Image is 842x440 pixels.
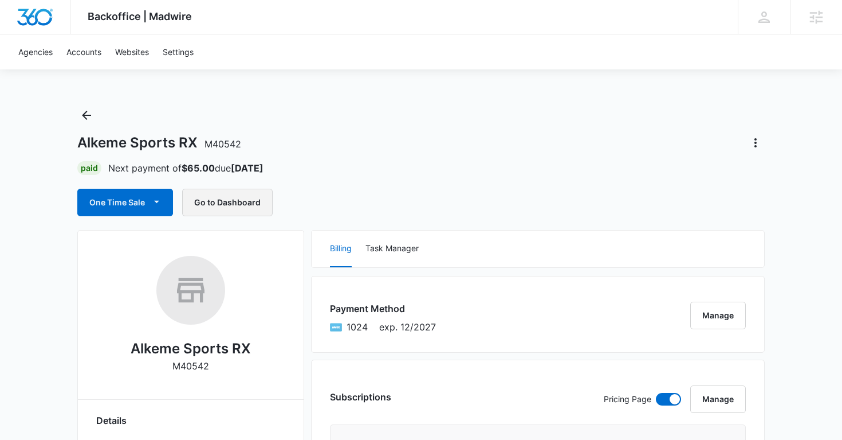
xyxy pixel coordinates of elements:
[108,161,263,175] p: Next payment of due
[204,138,241,150] span: M40542
[172,359,209,373] p: M40542
[330,390,391,404] h3: Subscriptions
[690,386,746,413] button: Manage
[11,34,60,69] a: Agencies
[379,320,436,334] span: exp. 12/2027
[156,34,200,69] a: Settings
[347,320,368,334] span: American Express ending with
[77,161,101,175] div: Paid
[131,338,251,359] h2: Alkeme Sports RX
[330,302,436,316] h3: Payment Method
[77,134,241,151] h1: Alkeme Sports RX
[604,393,651,406] p: Pricing Page
[182,162,215,174] strong: $65.00
[88,10,192,22] span: Backoffice | Madwire
[330,231,352,267] button: Billing
[77,106,96,124] button: Back
[746,134,765,152] button: Actions
[690,302,746,329] button: Manage
[108,34,156,69] a: Websites
[231,162,263,174] strong: [DATE]
[96,414,127,427] span: Details
[365,231,419,267] button: Task Manager
[77,189,173,216] button: One Time Sale
[182,189,273,216] button: Go to Dashboard
[60,34,108,69] a: Accounts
